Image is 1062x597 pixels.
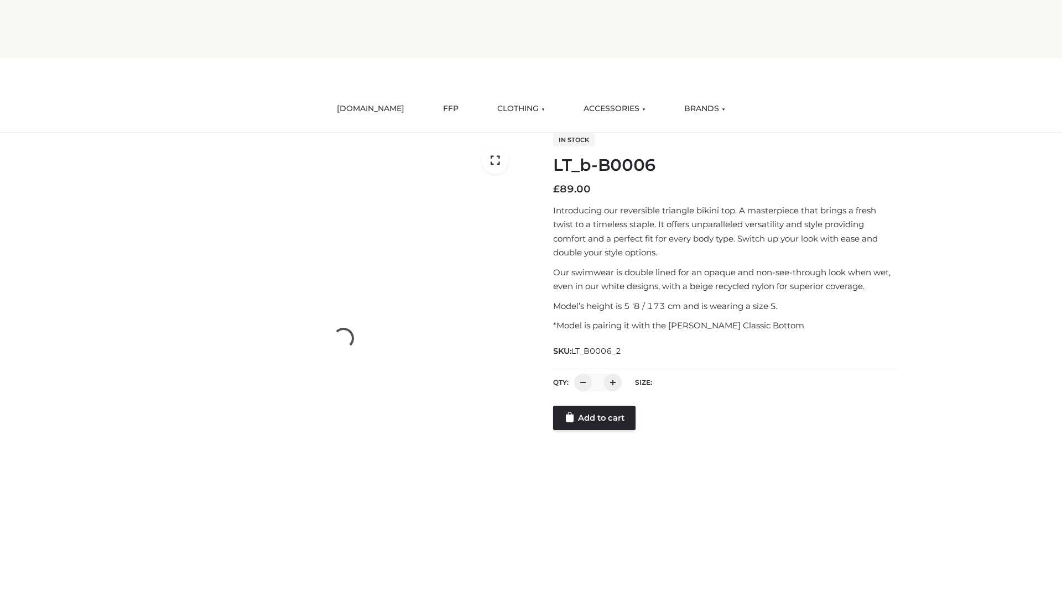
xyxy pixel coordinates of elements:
a: [DOMAIN_NAME] [329,97,413,121]
span: In stock [553,133,595,146]
bdi: 89.00 [553,183,591,195]
p: *Model is pairing it with the [PERSON_NAME] Classic Bottom [553,318,898,333]
p: Model’s height is 5 ‘8 / 173 cm and is wearing a size S. [553,299,898,313]
label: QTY: [553,378,569,386]
label: Size: [635,378,652,386]
a: BRANDS [676,97,733,121]
p: Introducing our reversible triangle bikini top. A masterpiece that brings a fresh twist to a time... [553,203,898,260]
a: FFP [435,97,467,121]
span: LT_B0006_2 [571,346,621,356]
span: SKU: [553,344,622,358]
span: £ [553,183,560,195]
h1: LT_b-B0006 [553,155,898,175]
a: Add to cart [553,406,636,430]
a: ACCESSORIES [575,97,654,121]
p: Our swimwear is double lined for an opaque and non-see-through look when wet, even in our white d... [553,265,898,294]
a: CLOTHING [489,97,553,121]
